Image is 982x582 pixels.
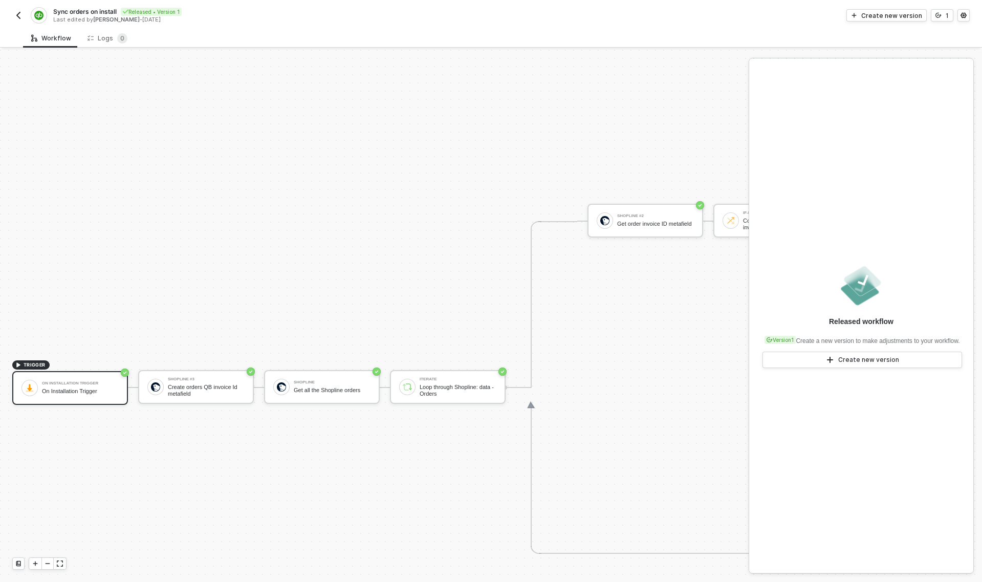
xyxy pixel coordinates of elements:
span: icon-play [826,356,834,364]
div: Create a new version to make adjustments to your workflow. [762,331,959,346]
sup: 0 [117,33,127,44]
span: icon-success-page [498,368,507,376]
img: back [14,11,23,19]
div: On Installation Trigger [42,388,119,395]
span: TRIGGER [24,361,46,369]
div: On Installation Trigger [42,381,119,385]
div: Iterate [420,377,496,381]
span: icon-expand [57,561,63,567]
div: Shopline #2 [617,214,694,218]
span: icon-versioning [935,12,942,18]
button: back [12,9,25,21]
div: Released • Version 1 [121,8,182,16]
span: icon-play [32,561,38,567]
span: [PERSON_NAME] [93,16,140,23]
button: 1 [931,9,953,21]
div: Get all the Shopline orders [294,387,370,394]
button: Create new version [762,352,962,368]
div: Create orders QB invoice Id metafield [168,384,245,397]
img: integration-icon [34,11,43,20]
span: icon-success-page [373,368,381,376]
span: icon-success-page [696,201,704,209]
div: Create new version [838,356,899,364]
span: icon-versioning [767,337,773,343]
div: Loop through Shopline: data - Orders [420,384,496,397]
div: Last edited by - [DATE] [53,16,490,24]
div: 1 [946,11,949,20]
span: icon-play [15,362,21,368]
div: If-Else Conditions [743,211,820,215]
span: icon-play [851,12,857,18]
div: Shopline [294,380,370,384]
img: icon [403,382,412,392]
img: icon [277,382,286,392]
div: Released workflow [829,316,893,327]
button: Create new version [846,9,927,21]
img: icon [25,383,34,393]
div: Continue if order has an invoice ID [743,218,820,230]
div: Workflow [31,34,71,42]
span: icon-minus [45,561,51,567]
div: Create new version [861,11,922,20]
div: Logs [88,33,127,44]
span: icon-settings [961,12,967,18]
div: Version 1 [765,336,796,344]
div: Get order invoice ID metafield [617,221,694,227]
img: released.png [839,263,884,308]
img: icon [600,216,609,225]
span: Sync orders on install [53,7,117,16]
span: icon-success-page [247,368,255,376]
span: icon-success-page [121,369,129,377]
div: Shopline #3 [168,377,245,381]
img: icon [726,216,735,225]
img: icon [151,382,160,392]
